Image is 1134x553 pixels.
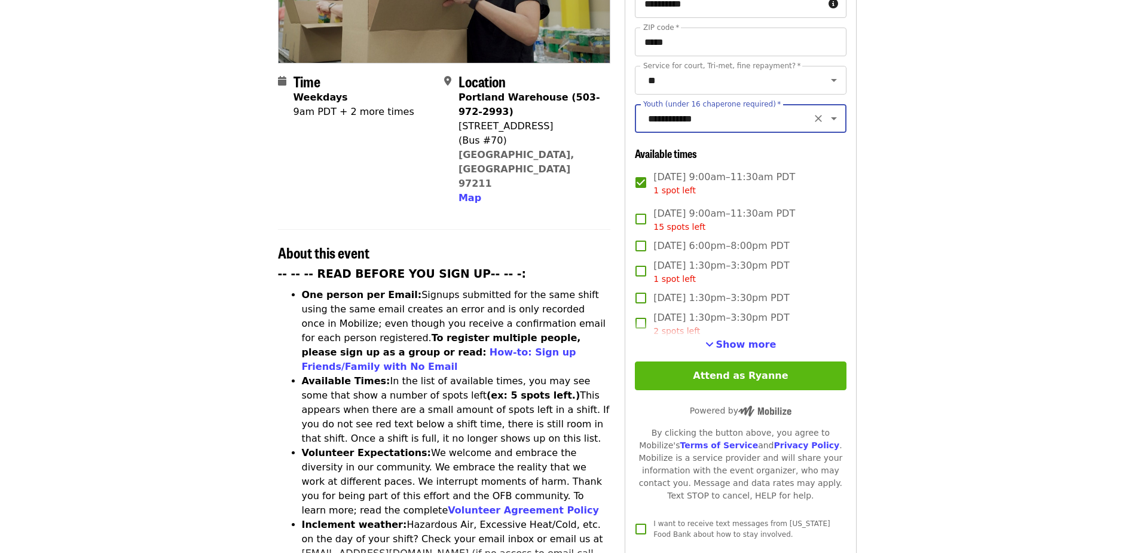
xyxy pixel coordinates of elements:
[459,133,601,148] div: (Bus #70)
[302,347,576,372] a: How-to: Sign up Friends/Family with No Email
[705,338,777,352] button: See more timeslots
[653,222,705,232] span: 15 spots left
[459,119,601,133] div: [STREET_ADDRESS]
[635,361,846,390] button: Attend as Ryanne
[653,186,696,195] span: 1 spot left
[643,24,679,31] label: ZIP code
[448,505,599,516] a: Volunteer Agreement Policy
[653,291,789,305] span: [DATE] 1:30pm–3:30pm PDT
[294,71,320,92] span: Time
[302,446,611,518] li: We welcome and embrace the diversity in our community. We embrace the reality that we work at dif...
[635,427,846,502] div: By clicking the button above, you agree to Mobilize's and . Mobilize is a service provider and wi...
[653,239,789,253] span: [DATE] 6:00pm–8:00pm PDT
[459,92,600,117] strong: Portland Warehouse (503-972-2993)
[826,72,842,89] button: Open
[302,332,581,358] strong: To register multiple people, please sign up as a group or read:
[653,274,696,284] span: 1 spot left
[690,406,791,415] span: Powered by
[294,105,414,119] div: 9am PDT + 2 more times
[459,149,574,189] a: [GEOGRAPHIC_DATA], [GEOGRAPHIC_DATA] 97211
[294,92,348,103] strong: Weekdays
[653,311,789,338] span: [DATE] 1:30pm–3:30pm PDT
[302,288,611,374] li: Signups submitted for the same shift using the same email creates an error and is only recorded o...
[738,406,791,417] img: Powered by Mobilize
[643,101,781,108] label: Youth (under 16 chaperone required)
[680,440,758,450] a: Terms of Service
[716,339,777,350] span: Show more
[653,259,789,285] span: [DATE] 1:30pm–3:30pm PDT
[302,519,407,530] strong: Inclement weather:
[487,390,580,401] strong: (ex: 5 spots left.)
[444,75,451,87] i: map-marker-alt icon
[302,289,422,300] strong: One person per Email:
[278,75,286,87] i: calendar icon
[302,375,390,387] strong: Available Times:
[653,326,700,336] span: 2 spots left
[302,374,611,446] li: In the list of available times, you may see some that show a number of spots left This appears wh...
[302,447,432,458] strong: Volunteer Expectations:
[643,62,801,69] label: Service for court, Tri-met, fine repayment?
[278,242,369,263] span: About this event
[774,440,839,450] a: Privacy Policy
[635,28,846,56] input: ZIP code
[278,268,527,280] strong: -- -- -- READ BEFORE YOU SIGN UP-- -- -:
[635,145,697,161] span: Available times
[653,170,795,197] span: [DATE] 9:00am–11:30am PDT
[459,191,481,205] button: Map
[459,192,481,203] span: Map
[459,71,506,92] span: Location
[826,110,842,127] button: Open
[653,206,795,233] span: [DATE] 9:00am–11:30am PDT
[653,519,830,539] span: I want to receive text messages from [US_STATE] Food Bank about how to stay involved.
[810,110,827,127] button: Clear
